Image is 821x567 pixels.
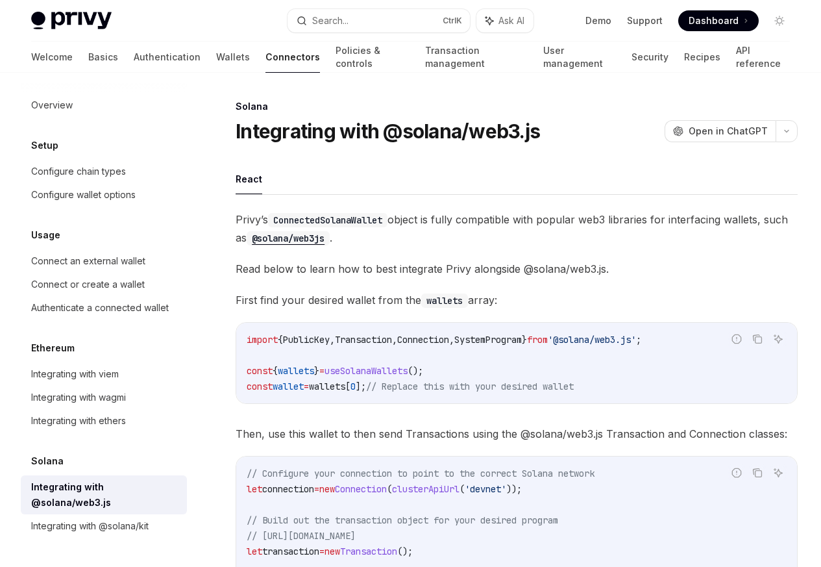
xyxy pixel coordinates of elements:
span: let [247,546,262,557]
span: , [330,334,335,346]
span: Read below to learn how to best integrate Privy alongside @solana/web3.js. [236,260,798,278]
span: wallets [309,381,345,392]
span: // Replace this with your desired wallet [366,381,574,392]
span: = [319,365,325,377]
span: Connection [397,334,449,346]
button: React [236,164,262,194]
a: Welcome [31,42,73,73]
a: Overview [21,94,187,117]
span: (); [397,546,413,557]
a: Configure chain types [21,160,187,183]
span: '@solana/web3.js' [548,334,636,346]
h1: Integrating with @solana/web3.js [236,120,540,143]
a: Connect or create a wallet [21,273,187,296]
a: Integrating with @solana/web3.js [21,475,187,514]
span: import [247,334,278,346]
a: Authenticate a connected wallet [21,296,187,320]
span: ; [636,334,641,346]
span: from [527,334,548,346]
span: Open in ChatGPT [689,125,768,138]
a: Basics [88,42,118,73]
span: ]; [356,381,366,392]
a: Demo [585,14,611,27]
button: Toggle dark mode [769,10,790,31]
span: = [304,381,309,392]
a: Integrating with viem [21,362,187,386]
span: First find your desired wallet from the array: [236,291,798,309]
div: Integrating with viem [31,366,119,382]
div: Configure wallet options [31,187,136,203]
button: Ask AI [770,331,787,347]
span: Ctrl K [443,16,462,26]
a: User management [543,42,616,73]
a: @solana/web3js [247,231,330,244]
a: Integrating with ethers [21,409,187,433]
div: Overview [31,97,73,113]
h5: Usage [31,227,60,243]
span: let [247,483,262,495]
a: Configure wallet options [21,183,187,207]
div: Integrating with wagmi [31,390,126,405]
span: , [449,334,454,346]
span: Dashboard [689,14,739,27]
span: ( [387,483,392,495]
span: // Configure your connection to point to the correct Solana network [247,468,594,479]
span: ( [460,483,465,495]
span: Transaction [335,334,392,346]
span: = [319,546,325,557]
span: transaction [262,546,319,557]
span: SystemProgram [454,334,522,346]
span: (); [408,365,423,377]
span: } [522,334,527,346]
button: Report incorrect code [728,464,745,481]
span: Connection [335,483,387,495]
h5: Solana [31,453,64,469]
div: Integrating with @solana/web3.js [31,479,179,510]
span: { [273,365,278,377]
span: const [247,365,273,377]
span: 'devnet' [465,483,506,495]
a: Authentication [134,42,201,73]
h5: Setup [31,138,58,153]
span: } [314,365,319,377]
button: Report incorrect code [728,331,745,347]
div: Connect an external wallet [31,253,145,269]
span: // [URL][DOMAIN_NAME] [247,530,356,542]
span: // Build out the transaction object for your desired program [247,514,558,526]
code: ConnectedSolanaWallet [268,213,387,227]
span: wallets [278,365,314,377]
div: Integrating with @solana/kit [31,518,149,534]
span: wallet [273,381,304,392]
a: Connectors [265,42,320,73]
button: Ask AI [770,464,787,481]
button: Search...CtrlK [288,9,470,32]
span: const [247,381,273,392]
a: Connect an external wallet [21,249,187,273]
a: Dashboard [678,10,759,31]
div: Connect or create a wallet [31,277,145,292]
code: @solana/web3js [247,231,330,246]
a: Integrating with wagmi [21,386,187,409]
div: Search... [312,13,349,29]
span: [ [345,381,350,392]
h5: Ethereum [31,340,75,356]
span: = [314,483,319,495]
a: Integrating with @solana/kit [21,514,187,538]
span: , [392,334,397,346]
a: API reference [736,42,790,73]
span: clusterApiUrl [392,483,460,495]
div: Integrating with ethers [31,413,126,429]
span: 0 [350,381,356,392]
a: Wallets [216,42,250,73]
span: useSolanaWallets [325,365,408,377]
span: new [325,546,340,557]
code: wallets [421,294,468,308]
span: Privy’s object is fully compatible with popular web3 libraries for interfacing wallets, such as . [236,210,798,247]
a: Recipes [684,42,720,73]
div: Authenticate a connected wallet [31,300,169,316]
a: Support [627,14,663,27]
span: new [319,483,335,495]
div: Configure chain types [31,164,126,179]
button: Copy the contents from the code block [749,331,766,347]
span: { [278,334,283,346]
